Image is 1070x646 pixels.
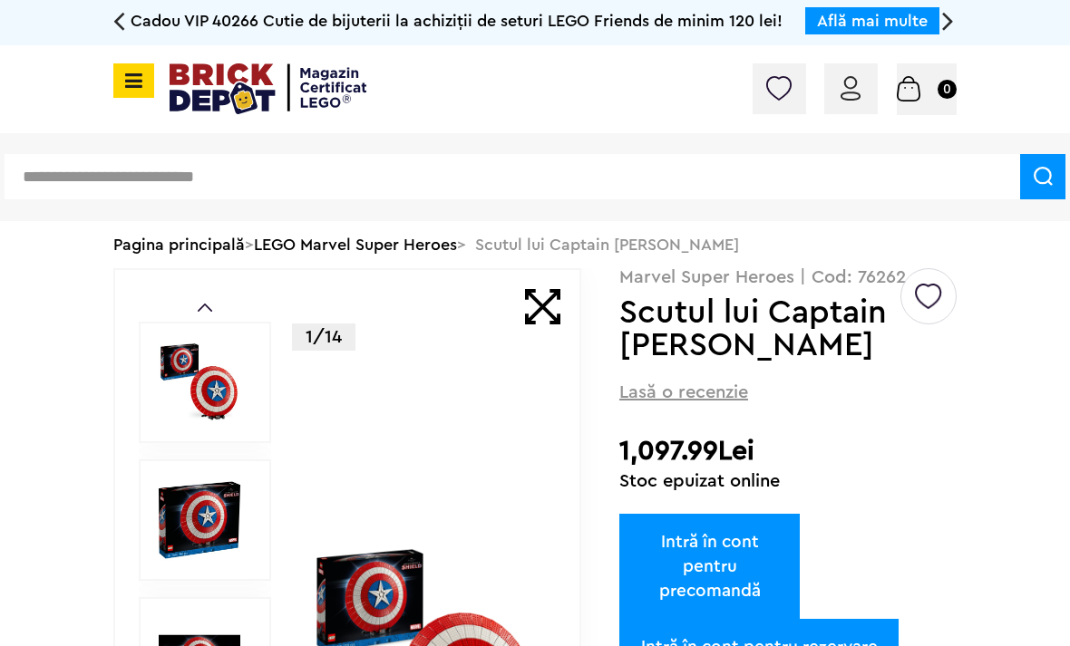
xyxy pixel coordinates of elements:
p: Marvel Super Heroes | Cod: 76262 [619,268,957,286]
a: Pagina principală [113,236,245,253]
a: LEGO Marvel Super Heroes [254,236,457,253]
img: Scutul lui Captain America [159,479,240,561]
div: Stoc epuizat online [619,472,957,490]
img: Scutul lui Captain America [159,342,240,423]
a: Prev [198,304,212,312]
div: > > Scutul lui Captain [PERSON_NAME] [113,221,957,268]
h1: Scutul lui Captain [PERSON_NAME] [619,296,898,362]
a: Intră în cont pentru precomandă [619,514,800,619]
small: 0 [938,80,957,99]
span: Cadou VIP 40266 Cutie de bijuterii la achiziții de seturi LEGO Friends de minim 120 lei! [131,13,783,29]
h2: 1,097.99Lei [619,435,957,468]
p: 1/14 [292,323,355,351]
span: Lasă o recenzie [619,380,748,405]
a: Află mai multe [817,13,928,29]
